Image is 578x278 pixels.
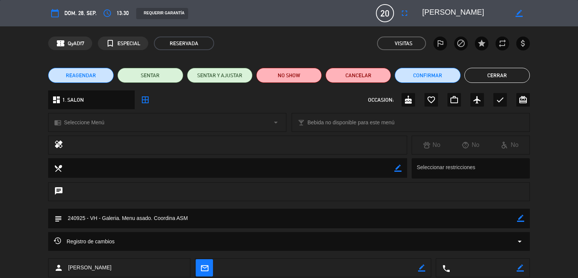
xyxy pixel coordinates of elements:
span: RESERVADA [154,37,214,50]
i: work_outline [450,95,459,104]
i: chat [54,186,63,197]
i: airplanemode_active [473,95,482,104]
div: No [490,140,529,150]
button: NO SHOW [256,68,322,83]
i: block [456,39,465,48]
span: 1. SALON [62,96,84,104]
button: Cerrar [464,68,530,83]
i: mail_outline [200,264,208,272]
i: access_time [103,9,112,18]
i: repeat [498,39,507,48]
i: person [54,263,63,272]
button: calendar_today [48,6,62,20]
i: check [496,95,505,104]
button: SENTAR Y AJUSTAR [187,68,252,83]
i: border_color [516,10,523,17]
div: No [412,140,451,150]
span: REAGENDAR [66,72,96,79]
i: attach_money [519,39,528,48]
button: Cancelar [326,68,391,83]
i: outlined_flag [436,39,445,48]
i: turned_in_not [106,39,115,48]
button: fullscreen [398,6,411,20]
i: card_giftcard [519,95,528,104]
i: border_color [394,165,402,172]
i: border_color [418,264,425,272]
button: access_time [100,6,114,20]
i: border_color [517,264,524,272]
span: dom. 28, sep. [64,9,97,18]
i: favorite_border [427,95,436,104]
i: border_color [517,215,524,222]
i: local_phone [442,264,450,272]
span: Seleccione Menú [64,118,104,127]
span: Registro de cambios [54,237,115,246]
button: Confirmar [395,68,460,83]
i: local_bar [298,119,305,126]
span: 13:30 [117,9,129,18]
i: subject [54,214,62,223]
div: No [451,140,490,150]
i: arrow_drop_down [271,118,280,127]
button: SENTAR [117,68,183,83]
button: REAGENDAR [48,68,114,83]
i: calendar_today [50,9,59,18]
i: star [477,39,486,48]
span: confirmation_number [56,39,65,48]
span: QyADf7 [68,39,84,48]
i: local_dining [54,164,62,172]
i: chrome_reader_mode [54,119,61,126]
i: arrow_drop_down [515,237,524,246]
span: [PERSON_NAME] [68,263,111,272]
span: OCCASION: [368,96,394,104]
span: ESPECIAL [117,39,140,48]
i: dashboard [52,95,61,104]
span: Bebida no disponible para este menú [307,118,394,127]
em: Visitas [395,39,412,48]
i: cake [404,95,413,104]
i: border_all [141,95,150,104]
span: 20 [376,4,394,22]
div: REQUERIR GARANTÍA [136,8,188,19]
i: fullscreen [400,9,409,18]
i: healing [54,140,63,150]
